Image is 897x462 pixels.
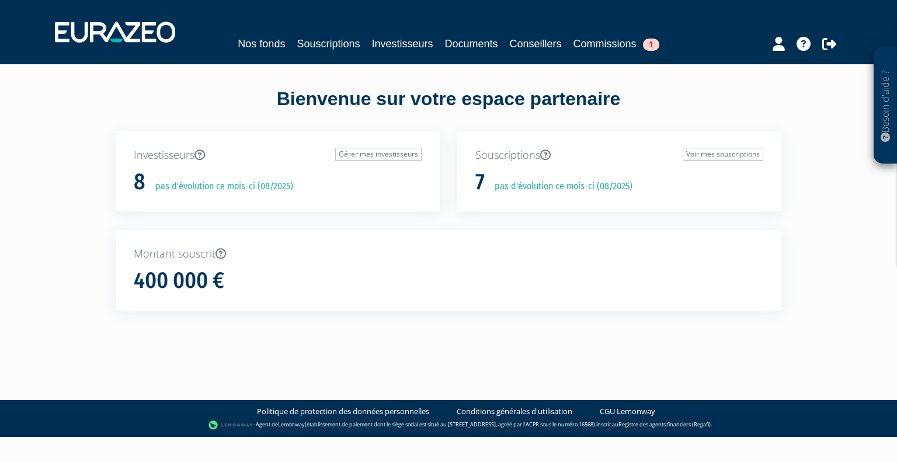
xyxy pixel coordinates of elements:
a: Lemonway [278,421,305,428]
div: - Agent de (établissement de paiement dont le siège social est situé au [STREET_ADDRESS], agréé p... [12,419,885,431]
h1: 400 000 € [134,269,224,293]
a: Conseillers [510,36,562,52]
h1: 7 [475,170,485,194]
img: 1732889491-logotype_eurazeo_blanc_rvb.png [55,22,175,43]
p: Besoin d'aide ? [879,53,892,158]
p: pas d'évolution ce mois-ci (08/2025) [147,180,293,193]
a: Conditions générales d'utilisation [457,406,572,417]
p: Montant souscrit [134,246,763,262]
a: Politique de protection des données personnelles [257,406,429,417]
p: Investisseurs [134,148,422,163]
a: Voir mes souscriptions [683,148,763,161]
a: Commissions1 [573,36,659,52]
a: Investisseurs [371,36,433,52]
a: Documents [445,36,498,52]
div: Bienvenue sur votre espace partenaire [107,86,790,131]
a: Nos fonds [238,36,285,52]
a: Gérer mes investisseurs [335,148,422,161]
a: Registre des agents financiers (Regafi) [618,421,711,428]
span: 1 [643,39,659,51]
img: logo-lemonway.png [208,419,253,431]
p: pas d'évolution ce mois-ci (08/2025) [486,180,632,193]
p: Souscriptions [475,148,763,163]
a: CGU Lemonway [600,406,655,417]
h1: 8 [134,170,145,194]
a: Souscriptions [297,36,360,52]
